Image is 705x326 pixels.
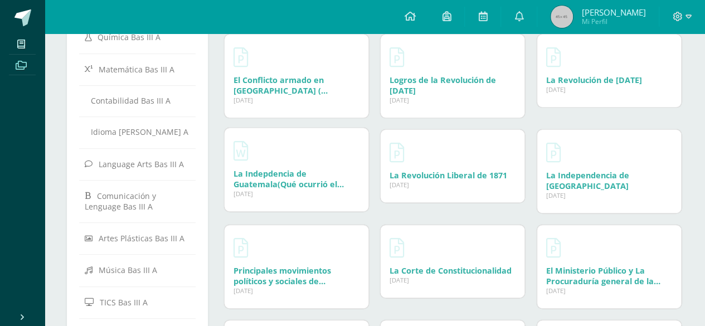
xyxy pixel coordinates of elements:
[234,265,331,297] a: Principales movimientos políticos y sociales de [GEOGRAPHIC_DATA]
[85,292,190,312] a: TICS Bas III A
[546,75,642,85] a: La Revolución de [DATE]
[390,43,404,70] a: Descargar Logros de la Revolución de octubre de 1944.pptx
[546,170,629,191] a: La Independencia de [GEOGRAPHIC_DATA]
[99,233,184,244] span: Artes Plásticas Bas III A
[85,186,190,216] a: Comunicación y Lenguage Bas III A
[390,96,516,104] div: [DATE]
[100,297,148,308] span: TICS Bas III A
[85,122,190,142] a: Idioma [PERSON_NAME] A
[546,139,561,166] a: Descargar La Independencia de Guatemala.pptx
[551,6,573,28] img: 45x45
[546,234,561,261] a: Descargar El Ministerio Público y La Procuraduría general de la Nación.pptx
[99,265,157,275] span: Música Bas III A
[85,191,156,212] span: Comunicación y Lenguage Bas III A
[546,85,672,94] div: [DATE]
[390,170,516,181] div: Descargar La Revolución Liberal de 1871.pptx
[390,265,512,276] a: La Corte de Constitucionalidad
[546,265,660,297] a: El Ministerio Público y La Procuraduría general de la Nación
[234,96,359,104] div: [DATE]
[234,43,248,70] a: Descargar El Conflicto armado en Guatemala ( Ejército/Guerrilla).pptx
[581,17,645,26] span: Mi Perfil
[390,265,516,276] div: Descargar La Corte de Constitucionalidad.pptx
[91,95,171,106] span: Contabilidad Bas III A
[546,43,561,70] a: Descargar La Revolución de octubre de 1944.pptx
[234,75,328,106] a: El Conflicto armado en [GEOGRAPHIC_DATA] ( Ejército/Guerrilla)
[234,189,359,198] div: [DATE]
[581,7,645,18] span: [PERSON_NAME]
[85,260,190,280] a: Música Bas III A
[85,59,190,79] a: Matemática Bas III A
[390,139,404,166] a: Descargar La Revolución Liberal de 1871.pptx
[91,126,188,137] span: Idioma [PERSON_NAME] A
[390,181,516,189] div: [DATE]
[234,168,344,200] a: La Indepdencia de Guatemala(Qué ocurrió el [DATE])
[85,228,190,248] a: Artes Plásticas Bas III A
[390,75,496,96] a: Logros de la Revolución de [DATE]
[234,168,359,189] div: Descargar La Indepdencia de Guatemala(Qué ocurrió el 15 de septiembre).docx
[234,75,359,96] div: Descargar El Conflicto armado en Guatemala ( Ejército/Guerrilla).pptx
[234,265,359,286] div: Descargar Principales movimientos políticos y sociales de Guatemala.pptx
[234,234,248,261] a: Descargar Principales movimientos políticos y sociales de Guatemala.pptx
[390,276,516,284] div: [DATE]
[99,64,174,74] span: Matemática Bas III A
[546,75,672,85] div: Descargar La Revolución de octubre de 1944.pptx
[99,158,184,169] span: Language Arts Bas III A
[85,27,190,47] a: Química Bas III A
[546,286,672,295] div: [DATE]
[234,286,359,295] div: [DATE]
[390,170,507,181] a: La Revolución Liberal de 1871
[546,191,672,200] div: [DATE]
[234,137,248,164] a: Descargar La Indepdencia de Guatemala(Qué ocurrió el 15 de septiembre).docx
[546,265,672,286] div: Descargar El Ministerio Público y La Procuraduría general de la Nación.pptx
[390,234,404,261] a: Descargar La Corte de Constitucionalidad.pptx
[546,170,672,191] div: Descargar La Independencia de Guatemala.pptx
[85,91,190,110] a: Contabilidad Bas III A
[390,75,516,96] div: Descargar Logros de la Revolución de octubre de 1944.pptx
[98,32,161,42] span: Química Bas III A
[85,154,190,174] a: Language Arts Bas III A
